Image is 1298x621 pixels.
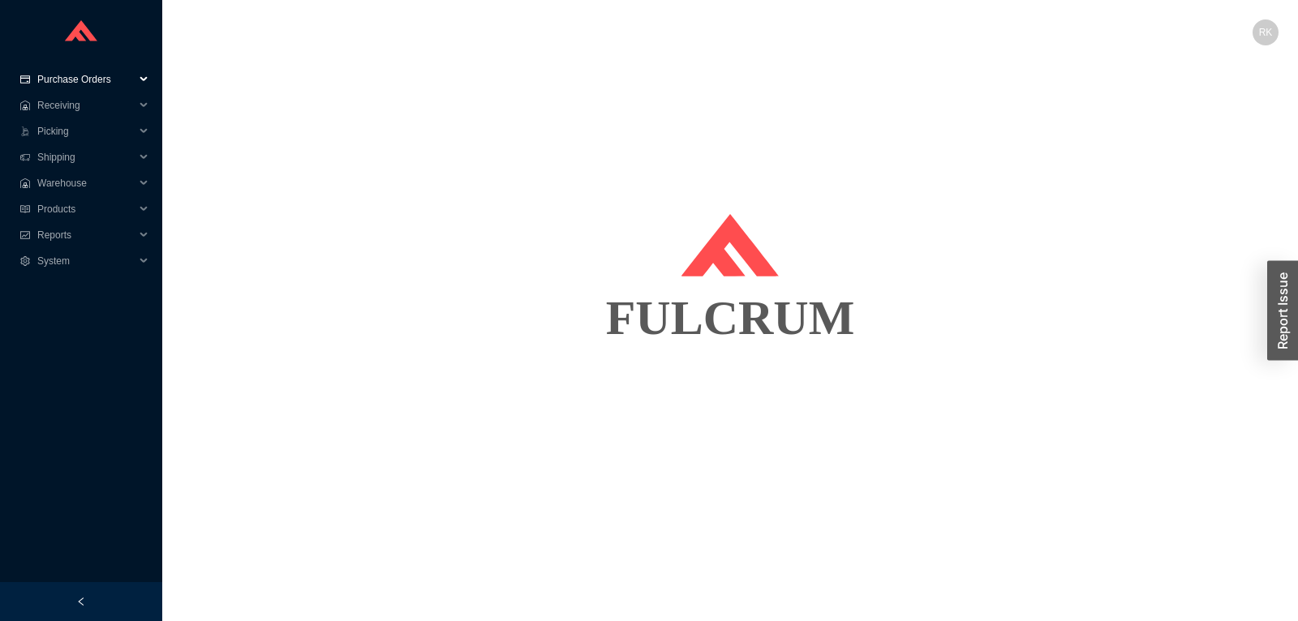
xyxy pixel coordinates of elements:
[37,66,135,92] span: Purchase Orders
[37,170,135,196] span: Warehouse
[37,196,135,222] span: Products
[37,92,135,118] span: Receiving
[19,230,31,240] span: fund
[76,597,86,606] span: left
[19,75,31,84] span: credit-card
[37,222,135,248] span: Reports
[37,248,135,274] span: System
[19,204,31,214] span: read
[182,277,1279,358] div: FULCRUM
[37,118,135,144] span: Picking
[1259,19,1273,45] span: RK
[19,256,31,266] span: setting
[37,144,135,170] span: Shipping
